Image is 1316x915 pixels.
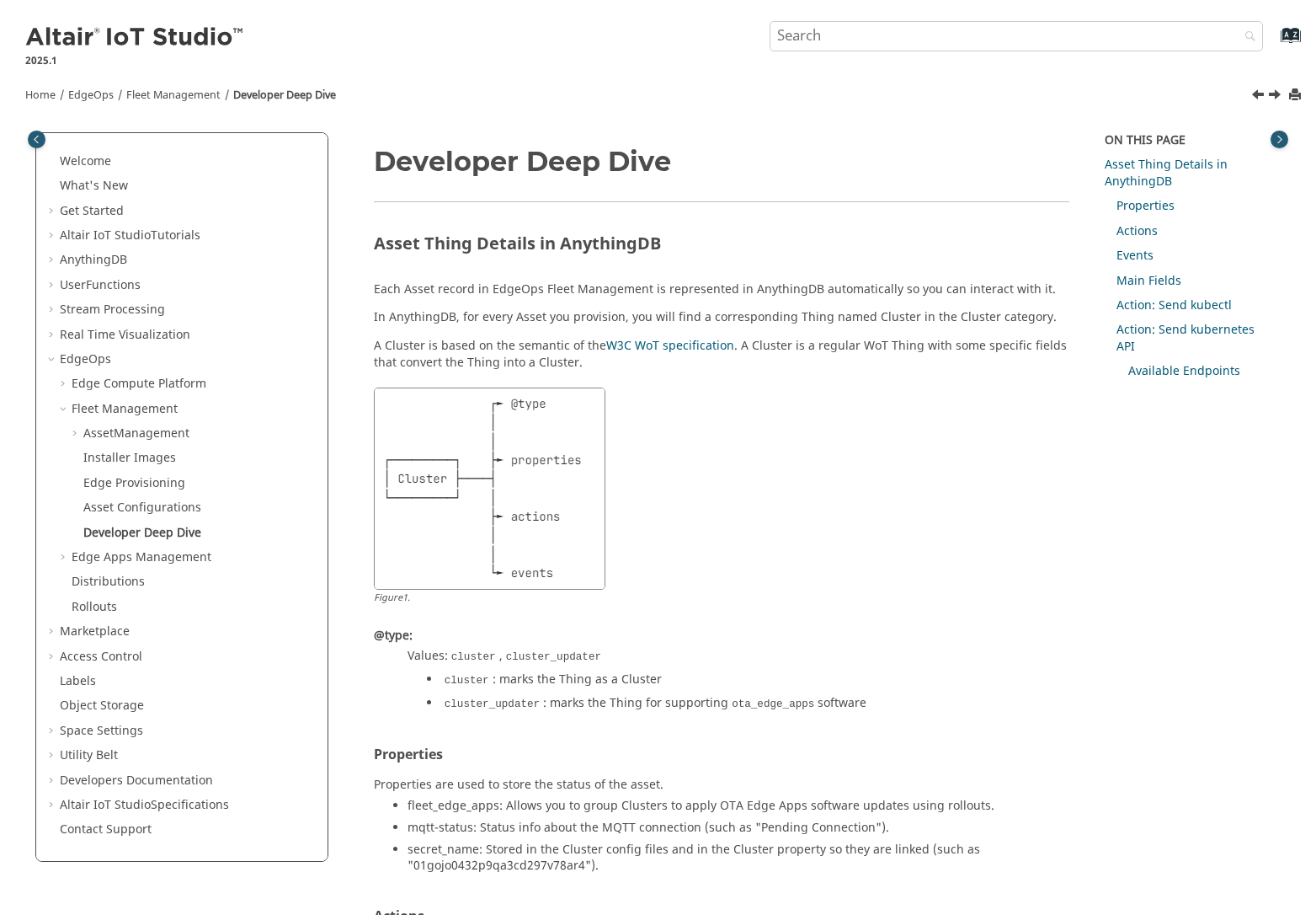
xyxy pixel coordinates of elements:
span: Expand Get Started [46,203,60,220]
a: Stream Processing [60,301,165,318]
span: Expand Marketplace [46,623,60,640]
a: Action: Send kubernetes API [1116,321,1255,356]
a: UserFunctions [60,276,141,294]
a: Home [25,88,56,103]
span: Expand AnythingDB [46,252,60,269]
a: Distributions [72,573,145,591]
span: Expand Real Time Visualization [46,327,60,344]
a: Real Time Visualization [60,326,190,344]
h1: Developer Deep Dive [374,147,1069,176]
a: Space Settings [60,722,143,740]
a: Properties [1116,197,1175,215]
dd: Values: , [408,648,1069,718]
a: Fleet Management [126,88,221,103]
a: AssetManagement [83,425,189,442]
span: Expand Utility Belt [46,747,60,764]
a: Rollouts [72,598,117,616]
a: Previous topic: Asset Configurations [1253,87,1266,107]
a: Edge Provisioning [83,474,185,492]
a: Next topic: Edge Apps Management [1270,87,1283,107]
span: EdgeOps [68,88,114,103]
a: Marketplace [60,623,130,640]
a: Action: Send kubectl [1116,297,1232,314]
span: . [408,591,410,605]
button: Toggle topic table of content [1271,131,1288,148]
span: Expand UserFunctions [46,277,60,294]
a: Contact Support [60,821,152,838]
p: A Cluster is based on the semantic of the . A Cluster is a regular WoT Thing with some specific f... [374,338,1069,371]
a: Developer Deep Dive [233,88,336,103]
a: Labels [60,672,96,690]
a: Main Fields [1116,272,1181,290]
span: Expand Access Control [46,649,60,666]
div: Properties are used to store the status of the asset. [374,777,1069,880]
span: Expand Developers Documentation [46,773,60,789]
code: cluster_updater [503,650,605,665]
a: Welcome [60,152,111,170]
code: cluster [441,673,493,688]
a: Edge Apps Management [72,548,211,566]
button: Print this page [1290,84,1303,107]
li: fleet_edge_apps: Allows you to group Clusters to apply OTA Edge Apps software updates using rollo... [408,798,1069,820]
li: secret_name: Stored in the Cluster config files and in the Cluster property so they are linked (s... [408,842,1069,880]
a: W3C WoT specification [606,337,734,355]
img: graph_cluster.png [374,388,605,590]
a: Fleet Management [72,400,178,418]
code: cluster_updater [441,697,543,712]
span: Figure [374,591,410,605]
a: Utility Belt [60,746,118,764]
span: Expand Stream Processing [46,302,60,318]
a: What's New [60,177,128,195]
span: Altair IoT Studio [60,227,151,244]
a: Asset Thing Details in AnythingDB [1105,156,1228,190]
a: Access Control [60,648,142,666]
span: Expand Edge Compute Platform [58,376,72,393]
span: Functions [86,276,141,294]
li: : marks the Thing as a Cluster [441,672,1069,695]
button: Toggle publishing table of content [28,131,45,148]
dt: @type: [374,628,1069,649]
a: Go to index terms page [1254,35,1292,52]
a: Edge Compute Platform [72,375,206,393]
div: On this page [1105,132,1281,149]
a: Actions [1116,222,1158,240]
a: AnythingDB [60,251,127,269]
button: Search [1223,21,1270,54]
a: Asset Configurations [83,499,201,516]
input: Search query [770,21,1263,51]
p: 2025.1 [25,53,246,68]
p: Each Asset record in EdgeOps Fleet Management is represented in AnythingDB automatically so you c... [374,281,1069,298]
h3: Properties [374,747,1069,771]
span: 1 [402,591,408,605]
a: Altair IoT StudioSpecifications [60,796,229,814]
li: mqtt-status: Status info about the MQTT connection (such as "Pending Connection"). [408,820,1069,842]
span: Expand Altair IoT StudioSpecifications [46,797,60,814]
span: Expand Altair IoT StudioTutorials [46,227,60,244]
a: Get Started [60,202,124,220]
span: Expand Space Settings [46,723,60,740]
a: Developers Documentation [60,772,213,789]
a: Available Endpoints [1128,362,1240,380]
h2: Asset Thing Details in AnythingDB [374,236,1069,261]
ul: Table of Contents [46,153,317,838]
span: Asset [83,425,114,442]
a: Installer Images [83,449,176,467]
a: Developer Deep Dive [83,524,201,542]
span: Collapse Fleet Management [58,401,72,418]
span: Expand Edge Apps Management [58,549,72,566]
span: Collapse EdgeOps [46,351,60,368]
li: : marks the Thing for supporting software [441,695,1069,719]
code: cluster [448,650,499,665]
span: Expand AssetManagement [70,425,83,442]
img: Altair IoT Studio [25,24,246,51]
p: In AnythingDB, for every Asset you provision, you will find a corresponding Thing named Cluster i... [374,309,1069,326]
code: ota_edge_apps [728,697,818,712]
a: EdgeOps [60,350,111,368]
a: Altair IoT StudioTutorials [60,227,200,244]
